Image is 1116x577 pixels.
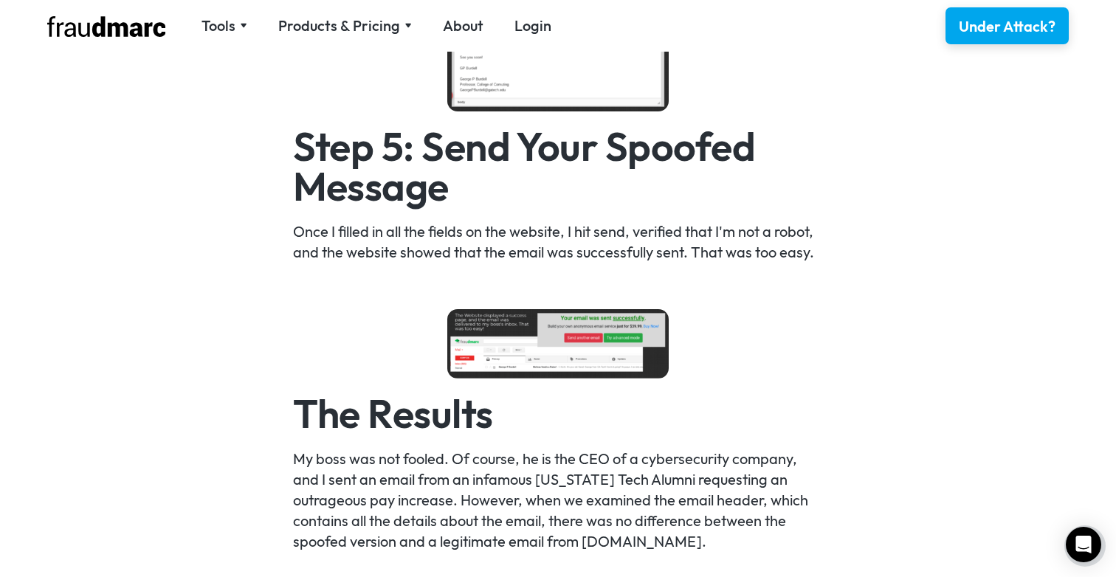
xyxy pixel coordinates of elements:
[278,15,412,36] div: Products & Pricing
[945,7,1069,44] a: Under Attack?
[293,221,824,263] p: Once I filled in all the fields on the website, I hit send, verified that I'm not a robot, and th...
[201,15,247,36] div: Tools
[959,16,1055,37] div: Under Attack?
[514,15,551,36] a: Login
[278,15,400,36] div: Products & Pricing
[201,15,235,36] div: Tools
[293,126,824,206] h2: Step 5: Send Your Spoofed Message
[293,449,824,552] p: My boss was not fooled. Of course, he is the CEO of a cybersecurity company, and I sent an email ...
[447,309,669,379] img: Success! (sending a spoofed message)
[293,393,824,433] h2: The Results
[1066,527,1101,562] div: Open Intercom Messenger
[443,15,483,36] a: About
